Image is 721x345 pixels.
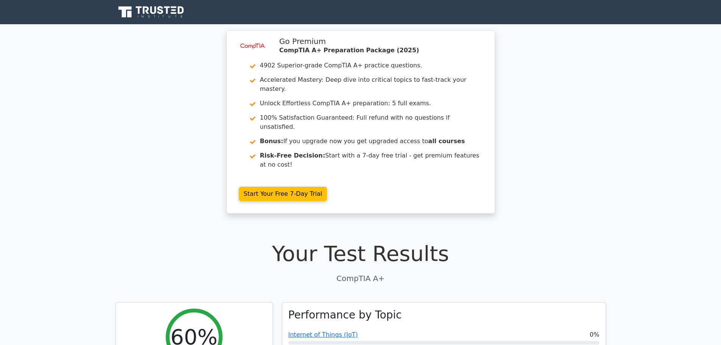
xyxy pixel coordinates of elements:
[590,330,599,339] span: 0%
[115,241,606,266] h1: Your Test Results
[115,273,606,284] p: CompTIA A+
[288,309,402,322] h3: Performance by Topic
[288,331,358,338] a: Internet of Things (IoT)
[239,187,327,201] a: Start Your Free 7-Day Trial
